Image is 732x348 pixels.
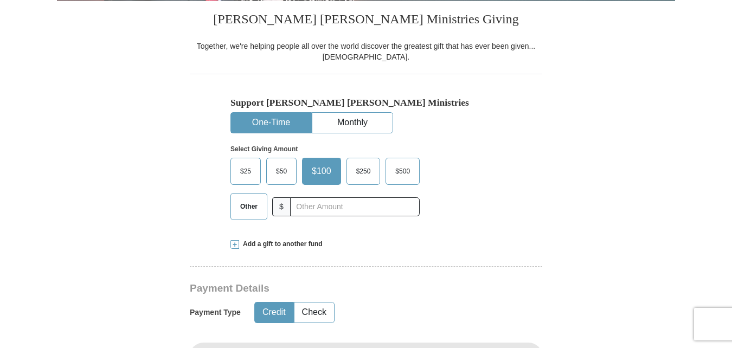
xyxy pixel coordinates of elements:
[230,97,502,108] h5: Support [PERSON_NAME] [PERSON_NAME] Ministries
[235,198,263,215] span: Other
[255,302,293,323] button: Credit
[306,163,337,179] span: $100
[312,113,393,133] button: Monthly
[239,240,323,249] span: Add a gift to another fund
[351,163,376,179] span: $250
[190,41,542,62] div: Together, we're helping people all over the world discover the greatest gift that has ever been g...
[190,1,542,41] h3: [PERSON_NAME] [PERSON_NAME] Ministries Giving
[190,308,241,317] h5: Payment Type
[290,197,420,216] input: Other Amount
[231,113,311,133] button: One-Time
[230,145,298,153] strong: Select Giving Amount
[272,197,291,216] span: $
[390,163,415,179] span: $500
[294,302,334,323] button: Check
[235,163,256,179] span: $25
[190,282,466,295] h3: Payment Details
[271,163,292,179] span: $50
